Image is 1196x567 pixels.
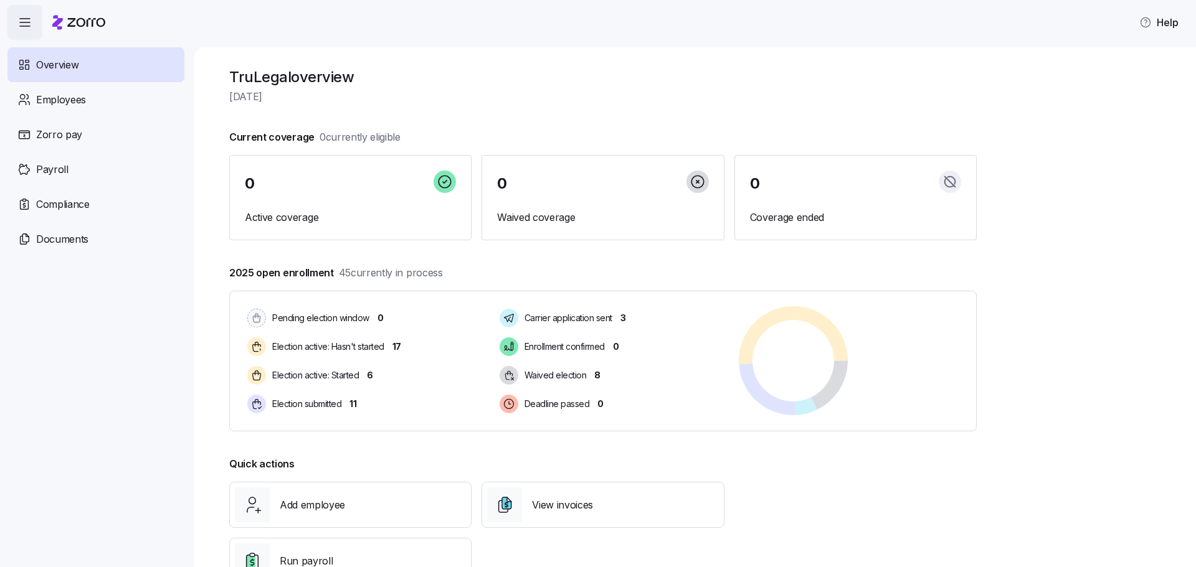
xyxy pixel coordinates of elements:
span: Deadline passed [521,398,590,410]
span: 0 [597,398,604,410]
span: 3 [620,312,626,324]
span: Quick actions [229,456,295,472]
a: Employees [7,82,184,117]
span: 17 [392,340,401,353]
span: Compliance [36,197,90,212]
span: Employees [36,92,86,108]
span: Enrollment confirmed [521,340,605,353]
span: 6 [367,369,373,382]
span: 8 [594,369,600,382]
span: Current coverage [229,129,401,145]
span: 0 [377,312,384,324]
h1: TruLegal overview [229,67,977,87]
span: 11 [349,398,356,410]
span: Election active: Hasn't started [268,340,384,353]
span: Zorro pay [36,127,82,143]
span: 0 [497,176,507,191]
span: Waived coverage [497,210,708,225]
a: Overview [7,47,184,82]
span: 0 currently eligible [320,129,401,145]
a: Documents [7,222,184,256]
span: Documents [36,232,88,247]
span: Add employee [280,497,345,513]
a: Compliance [7,187,184,222]
a: Payroll [7,152,184,187]
button: Help [1129,10,1189,35]
span: 0 [613,340,619,353]
span: Payroll [36,162,69,177]
span: Pending election window [268,312,369,324]
span: 0 [750,176,760,191]
span: Carrier application sent [521,312,612,324]
span: Help [1139,15,1179,30]
a: Zorro pay [7,117,184,152]
span: 45 currently in process [339,265,443,281]
span: Coverage ended [750,210,961,225]
span: Election active: Started [268,369,359,382]
span: 2025 open enrollment [229,265,443,281]
span: Overview [36,57,78,73]
span: Waived election [521,369,587,382]
span: View invoices [532,497,593,513]
span: 0 [245,176,255,191]
span: Election submitted [268,398,341,410]
span: Active coverage [245,210,456,225]
span: [DATE] [229,89,977,105]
